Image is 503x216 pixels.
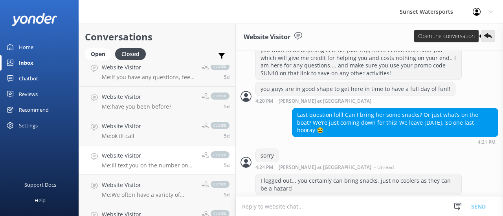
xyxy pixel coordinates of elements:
img: yonder-white-logo.png [12,13,57,26]
div: Reviews [19,86,38,102]
strong: 4:24 PM [255,165,273,170]
div: Inbox [19,55,33,71]
a: Open [85,49,115,58]
a: Website VisitorMe:if you have any questions, feel free to text or call me at [PHONE_NUMBER]closed5d [79,57,235,87]
h4: Website Visitor [102,181,196,189]
span: [PERSON_NAME] at [GEOGRAPHIC_DATA] [279,99,371,104]
span: • Unread [374,165,394,170]
span: 02:43pm 08-Aug-2025 (UTC -05:00) America/Cancun [224,191,229,198]
h4: Website Visitor [102,151,196,160]
div: Home [19,39,33,55]
span: 03:25pm 08-Aug-2025 (UTC -05:00) America/Cancun [224,162,229,169]
h3: Website Visitor [244,32,290,42]
p: Me: have you been before? [102,103,171,110]
a: Website VisitorMe:have you been before?closed5d [79,87,235,116]
span: 06:39pm 08-Aug-2025 (UTC -05:00) America/Cancun [224,74,229,80]
div: Settings [19,118,38,133]
a: Website VisitorMe:ok ill callclosed5d [79,116,235,145]
div: listen take my number, I left it up there in this chat, my name is [PERSON_NAME] and I am glad yo... [256,28,461,80]
div: I logged out... you certainly can bring snacks, just no coolers as they can be a hazard [256,174,461,195]
span: closed [211,122,229,129]
h2: Conversations [85,29,229,44]
span: 06:16pm 08-Aug-2025 (UTC -05:00) America/Cancun [224,103,229,110]
span: closed [211,151,229,158]
div: 03:21pm 08-Aug-2025 (UTC -05:00) America/Cancun [292,139,498,145]
div: Last question lolll Can I bring her some snacks? Or just what’s on the boat? We’re just coming do... [292,108,498,137]
a: Website VisitorMe:We often have a variety of conditions in the wild, and we can not predict exact... [79,175,235,204]
span: 04:50pm 08-Aug-2025 (UTC -05:00) America/Cancun [224,133,229,139]
span: closed [211,181,229,188]
div: you guys are in good shape to get here in time to have a full day of fun!! [256,82,455,96]
span: closed [211,63,229,70]
span: closed [211,93,229,100]
strong: 4:21 PM [478,140,496,145]
div: Help [35,192,46,208]
strong: 4:20 PM [255,99,273,104]
div: Open [85,48,111,60]
p: Me: We often have a variety of conditions in the wild, and we can not predict exactly what nature... [102,191,196,198]
h4: Website Visitor [102,93,171,101]
div: 03:24pm 08-Aug-2025 (UTC -05:00) America/Cancun [255,164,396,170]
h4: Website Visitor [102,122,141,131]
p: Me: Ill text you on the number on the booking to make sure you get this [102,162,196,169]
a: Website VisitorMe:Ill text you on the number on the booking to make sure you get thisclosed5d [79,145,235,175]
p: Me: ok ill call [102,133,141,140]
div: Support Docs [24,177,56,192]
div: Chatbot [19,71,38,86]
span: [PERSON_NAME] at [GEOGRAPHIC_DATA] [279,165,371,170]
div: 03:20pm 08-Aug-2025 (UTC -05:00) America/Cancun [255,98,455,104]
a: Closed [115,49,150,58]
div: sorry [256,149,279,162]
div: Recommend [19,102,49,118]
div: Closed [115,48,146,60]
h4: Website Visitor [102,63,196,72]
p: Me: if you have any questions, feel free to text or call me at [PHONE_NUMBER] [102,74,196,81]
